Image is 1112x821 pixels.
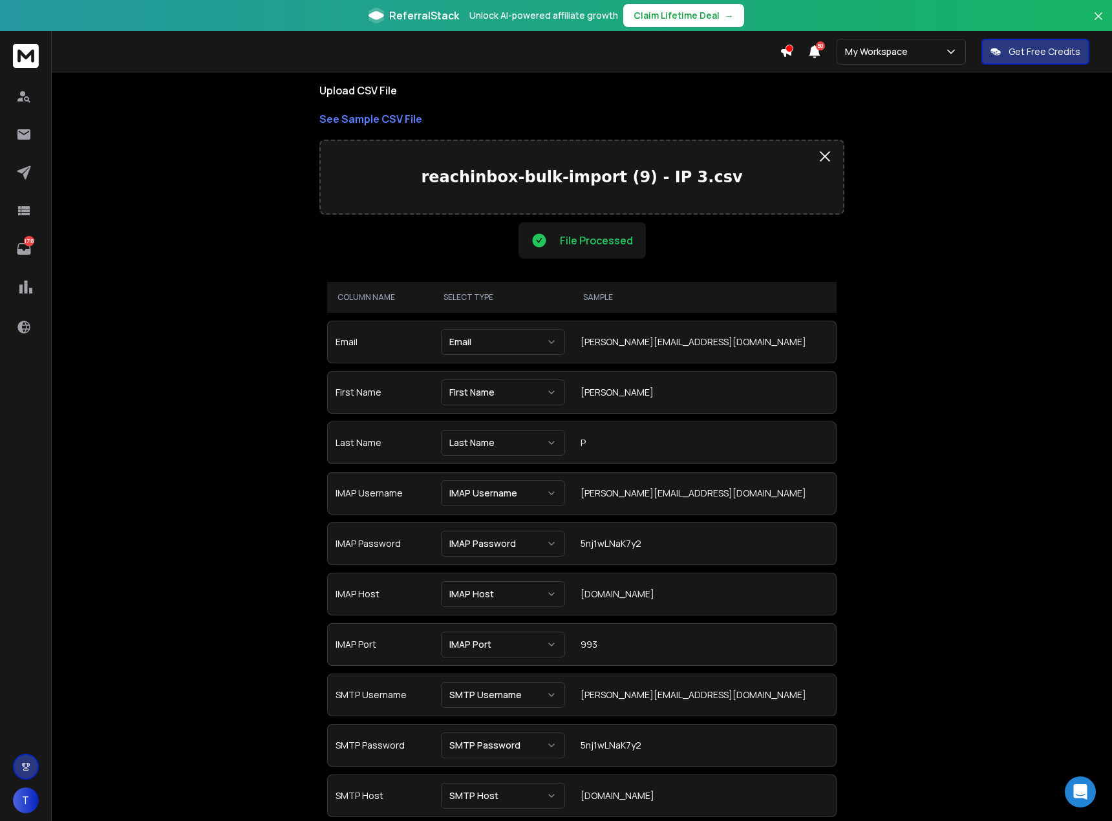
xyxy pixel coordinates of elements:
div: 5nj1wLNaK7y2 [581,537,828,550]
button: IMAP Password [441,531,565,557]
p: 1718 [24,236,34,246]
p: Unlock AI-powered affiliate growth [469,9,618,22]
button: SMTP Host [441,783,565,809]
button: Email [441,329,565,355]
h1: Upload CSV File [319,83,844,98]
button: Last Name [441,430,565,456]
div: [PERSON_NAME][EMAIL_ADDRESS][DOMAIN_NAME] [581,688,828,701]
button: T [13,787,39,813]
p: My Workspace [845,45,913,58]
th: SAMPLE [573,282,837,313]
th: SELECT TYPE [433,282,573,313]
button: SMTP Username [441,682,565,708]
td: Last Name [327,421,433,464]
p: Get Free Credits [1009,45,1080,58]
span: → [725,9,734,22]
button: First Name [441,379,565,405]
button: IMAP Username [441,480,565,506]
th: COLUMN NAME [327,282,433,313]
td: IMAP Port [327,623,433,666]
span: ReferralStack [389,8,459,23]
div: [PERSON_NAME][EMAIL_ADDRESS][DOMAIN_NAME] [581,487,828,500]
button: Close banner [1090,8,1107,39]
a: 1718 [11,236,37,262]
td: IMAP Password [327,522,433,565]
td: First Name [327,371,433,414]
div: P [581,436,828,449]
div: [PERSON_NAME] [581,386,828,399]
strong: See Sample CSV File [319,112,422,126]
td: IMAP Username [327,472,433,515]
td: SMTP Host [327,774,433,817]
div: Open Intercom Messenger [1065,776,1096,807]
button: IMAP Port [441,632,565,657]
button: Claim Lifetime Deal→ [623,4,744,27]
span: 50 [816,41,825,50]
td: SMTP Password [327,724,433,767]
td: Email [327,321,433,363]
p: File Processed [560,233,633,248]
div: [DOMAIN_NAME] [581,588,828,601]
div: [PERSON_NAME][EMAIL_ADDRESS][DOMAIN_NAME] [581,336,828,348]
p: reachinbox-bulk-import (9) - IP 3.csv [331,167,833,187]
a: See Sample CSV File [319,111,844,127]
td: SMTP Username [327,674,433,716]
div: 993 [581,638,828,651]
div: [DOMAIN_NAME] [581,789,828,802]
div: 5nj1wLNaK7y2 [581,739,828,752]
button: IMAP Host [441,581,565,607]
td: IMAP Host [327,573,433,615]
button: Get Free Credits [981,39,1089,65]
button: SMTP Password [441,732,565,758]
